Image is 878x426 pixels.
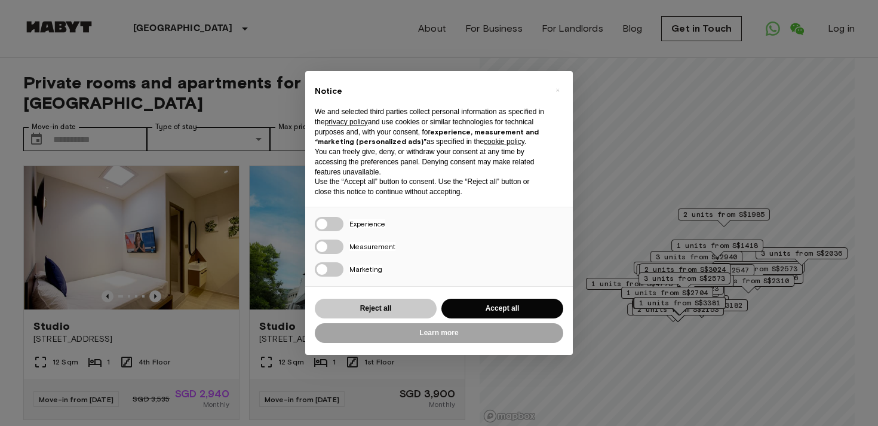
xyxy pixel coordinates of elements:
span: Marketing [349,265,382,274]
button: Accept all [441,299,563,318]
button: Close this notice [548,81,567,100]
a: cookie policy [484,137,524,146]
p: You can freely give, deny, or withdraw your consent at any time by accessing the preferences pane... [315,147,544,177]
span: Experience [349,219,385,228]
button: Learn more [315,323,563,343]
button: Reject all [315,299,437,318]
span: Measurement [349,242,395,251]
p: We and selected third parties collect personal information as specified in the and use cookies or... [315,107,544,147]
p: Use the “Accept all” button to consent. Use the “Reject all” button or close this notice to conti... [315,177,544,197]
a: privacy policy [325,118,368,126]
strong: experience, measurement and “marketing (personalized ads)” [315,127,539,146]
span: × [555,83,560,97]
h2: Notice [315,85,544,97]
